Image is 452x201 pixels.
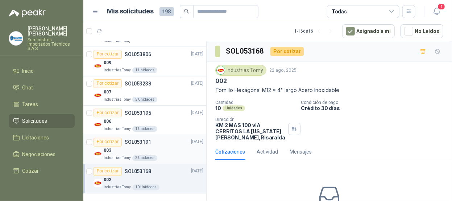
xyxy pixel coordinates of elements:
[9,32,23,45] img: Company Logo
[104,185,131,190] p: Industrias Tomy
[132,67,157,73] div: 1 Unidades
[83,76,206,106] a: Por cotizarSOL053238[DATE] Company Logo007Industrias Tomy5 Unidades
[107,6,154,17] h1: Mis solicitudes
[125,110,151,116] p: SOL053195
[226,46,265,57] h3: SOL053168
[215,117,285,122] p: Dirección
[83,47,206,76] a: Por cotizarSOL053806[DATE] Company Logo009Industrias Tomy1 Unidades
[430,5,443,18] button: 1
[9,164,75,178] a: Cotizar
[9,114,75,128] a: Solicitudes
[301,100,449,105] p: Condición de pago
[9,147,75,161] a: Negociaciones
[22,67,34,75] span: Inicio
[94,79,122,88] div: Por cotizar
[28,38,75,51] p: Suministros Importados Técnicos S.A.S
[215,65,266,76] div: Industrias Tomy
[9,97,75,111] a: Tareas
[438,3,445,10] span: 1
[215,86,443,94] p: Tornillo Hexagonal M12 * 4" largo Acero Inoxidable
[159,7,174,16] span: 198
[22,117,47,125] span: Solicitudes
[22,167,39,175] span: Cotizar
[332,8,347,16] div: Todas
[22,100,38,108] span: Tareas
[9,64,75,78] a: Inicio
[9,9,46,17] img: Logo peakr
[257,148,278,156] div: Actividad
[132,126,157,132] div: 1 Unidades
[191,80,203,87] p: [DATE]
[94,120,102,129] img: Company Logo
[28,26,75,36] p: [PERSON_NAME] [PERSON_NAME]
[215,100,295,105] p: Cantidad
[104,177,111,184] p: 002
[94,62,102,70] img: Company Logo
[125,169,151,174] p: SOL053168
[94,109,122,117] div: Por cotizar
[125,81,151,86] p: SOL053238
[342,24,395,38] button: Asignado a mi
[104,147,111,154] p: 003
[104,59,111,66] p: 009
[269,67,297,74] p: 22 ago, 2025
[215,148,245,156] div: Cotizaciones
[184,9,189,14] span: search
[132,155,157,161] div: 2 Unidades
[104,67,131,73] p: Industrias Tomy
[270,47,304,56] div: Por cotizar
[104,97,131,102] p: Industrias Tomy
[301,105,449,111] p: Crédito 30 días
[94,179,102,188] img: Company Logo
[104,118,111,125] p: 006
[290,148,312,156] div: Mensajes
[215,105,221,111] p: 10
[104,155,131,161] p: Industrias Tomy
[94,150,102,158] img: Company Logo
[132,97,157,102] div: 5 Unidades
[104,89,111,96] p: 007
[401,24,443,38] button: No Leídos
[215,122,285,141] p: KM 2 MAS 100 vIA CERRITOS LA [US_STATE] [PERSON_NAME] , Risaralda
[132,185,159,190] div: 10 Unidades
[191,168,203,175] p: [DATE]
[94,91,102,100] img: Company Logo
[83,135,206,164] a: Por cotizarSOL053191[DATE] Company Logo003Industrias Tomy2 Unidades
[9,81,75,95] a: Chat
[9,131,75,145] a: Licitaciones
[294,25,336,37] div: 1 - 16 de 16
[94,50,122,59] div: Por cotizar
[22,84,33,92] span: Chat
[217,66,225,74] img: Company Logo
[191,139,203,146] p: [DATE]
[22,150,56,158] span: Negociaciones
[94,167,122,176] div: Por cotizar
[94,138,122,147] div: Por cotizar
[125,52,151,57] p: SOL053806
[223,105,245,111] div: Unidades
[83,106,206,135] a: Por cotizarSOL053195[DATE] Company Logo006Industrias Tomy1 Unidades
[104,126,131,132] p: Industrias Tomy
[125,140,151,145] p: SOL053191
[215,77,227,85] p: 002
[83,164,206,194] a: Por cotizarSOL053168[DATE] Company Logo002Industrias Tomy10 Unidades
[22,134,49,142] span: Licitaciones
[191,51,203,58] p: [DATE]
[191,109,203,116] p: [DATE]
